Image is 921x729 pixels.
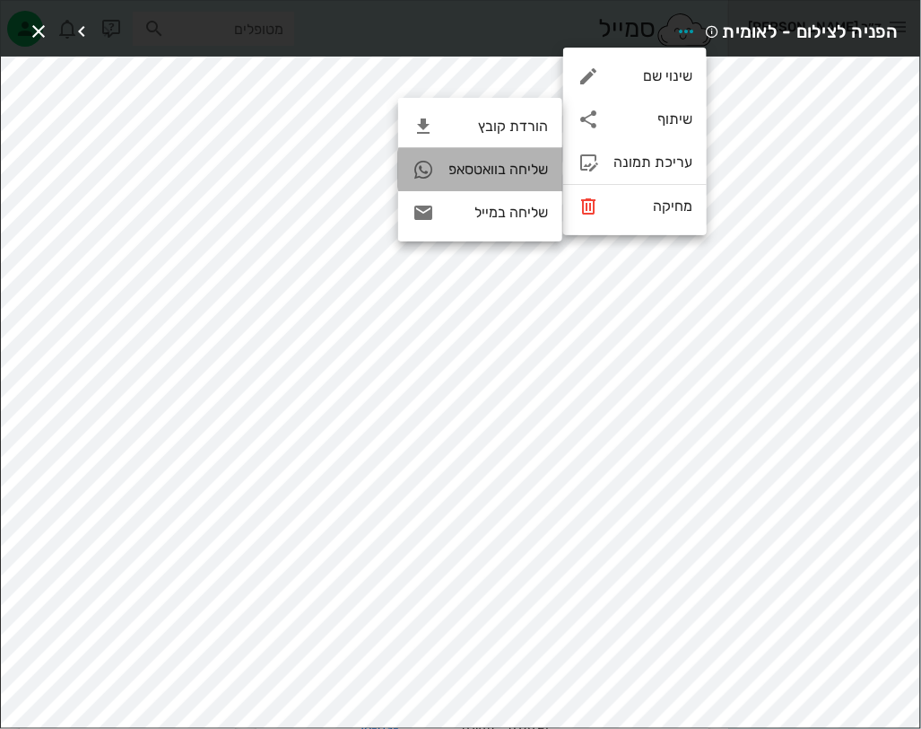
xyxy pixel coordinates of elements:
[448,118,548,135] div: הורדת קובץ
[448,204,548,221] div: שליחה במייל
[613,110,692,127] div: שיתוף
[613,198,692,215] div: מחיקה
[448,161,548,178] div: שליחה בוואטסאפ
[723,17,899,46] span: הפניה לצילום - לאומית
[613,154,692,171] div: עריכת תמונה
[613,67,692,84] div: שינוי שם
[563,98,707,141] div: שיתוף
[563,141,707,184] div: עריכת תמונה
